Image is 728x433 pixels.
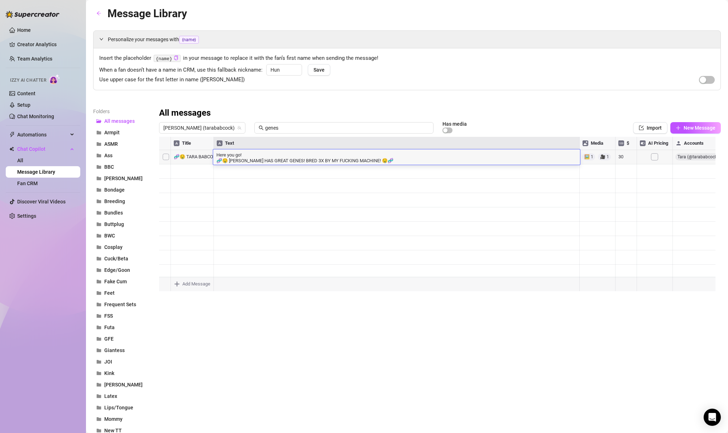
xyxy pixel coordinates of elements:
[104,130,120,135] span: Armpit
[104,302,136,307] span: Frequent Sets
[93,161,150,173] button: BBC
[93,287,150,299] button: Feet
[49,74,60,85] img: AI Chatter
[93,253,150,264] button: Cuck/Beta
[93,367,150,379] button: Kink
[93,345,150,356] button: Giantess
[17,213,36,219] a: Settings
[313,67,325,73] span: Save
[104,267,130,273] span: Edge/Goon
[17,181,38,186] a: Fan CRM
[96,279,101,284] span: folder
[9,132,15,138] span: thunderbolt
[104,244,123,250] span: Cosplay
[93,207,150,218] button: Bundles
[93,333,150,345] button: GFE
[94,31,720,48] div: Personalize your messages with{name}
[93,356,150,367] button: JOI
[93,276,150,287] button: Fake Cum
[93,241,150,253] button: Cosplay
[93,107,150,115] article: Folders
[259,125,264,130] span: search
[96,313,101,318] span: folder
[96,210,101,215] span: folder
[104,256,128,261] span: Cuck/Beta
[96,417,101,422] span: folder
[96,394,101,399] span: folder
[96,256,101,261] span: folder
[10,77,46,84] span: Izzy AI Chatter
[104,405,133,410] span: Lips/Tongue
[442,122,467,126] article: Has media
[17,114,54,119] a: Chat Monitoring
[104,290,115,296] span: Feet
[104,187,125,193] span: Bondage
[17,158,23,163] a: All
[93,115,150,127] button: All messages
[265,124,429,132] input: Search messages
[99,76,245,84] span: Use upper case for the first letter in name ([PERSON_NAME])
[96,245,101,250] span: folder
[704,409,721,426] div: Open Intercom Messenger
[99,54,715,63] span: Insert the placeholder in your message to replace it with the fan’s first name when sending the m...
[93,379,150,390] button: [PERSON_NAME]
[104,393,117,399] span: Latex
[17,102,30,108] a: Setup
[107,5,187,22] article: Message Library
[96,290,101,295] span: folder
[174,56,178,61] button: Click to Copy
[17,143,68,155] span: Chat Copilot
[104,370,114,376] span: Kink
[104,279,127,284] span: Fake Cum
[17,39,75,50] a: Creator Analytics
[93,310,150,322] button: FSS
[96,222,101,227] span: folder
[93,390,150,402] button: Latex
[99,37,104,41] span: expanded
[104,141,118,147] span: ASMR
[633,122,667,134] button: Import
[96,302,101,307] span: folder
[179,36,199,44] span: {name}
[96,348,101,353] span: folder
[639,125,644,130] span: import
[93,413,150,425] button: Mommy
[104,210,123,216] span: Bundles
[213,151,580,164] textarea: Here you go! 🧬🤤 [PERSON_NAME] HAS GREAT GENES! BRED 3X BY MY FUCKING MACHINE! 🤤🧬
[17,129,68,140] span: Automations
[96,130,101,135] span: folder
[104,336,114,342] span: GFE
[17,27,31,33] a: Home
[96,164,101,169] span: folder
[104,416,123,422] span: Mommy
[96,141,101,146] span: folder
[96,199,101,204] span: folder
[104,347,125,353] span: Giantess
[17,56,52,62] a: Team Analytics
[104,198,125,204] span: Breeding
[93,402,150,413] button: Lips/Tongue
[93,230,150,241] button: BWC
[308,64,330,76] button: Save
[96,405,101,410] span: folder
[104,382,143,388] span: [PERSON_NAME]
[93,264,150,276] button: Edge/Goon
[237,126,241,130] span: team
[104,153,112,158] span: Ass
[93,196,150,207] button: Breeding
[96,325,101,330] span: folder
[104,221,124,227] span: Buttplug
[17,169,55,175] a: Message Library
[104,359,112,365] span: JOI
[93,150,150,161] button: Ass
[96,233,101,238] span: folder
[96,359,101,364] span: folder
[93,322,150,333] button: Futa
[647,125,662,131] span: Import
[104,164,114,170] span: BBC
[17,91,35,96] a: Content
[96,268,101,273] span: folder
[93,299,150,310] button: Frequent Sets
[174,56,178,60] span: copy
[96,153,101,158] span: folder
